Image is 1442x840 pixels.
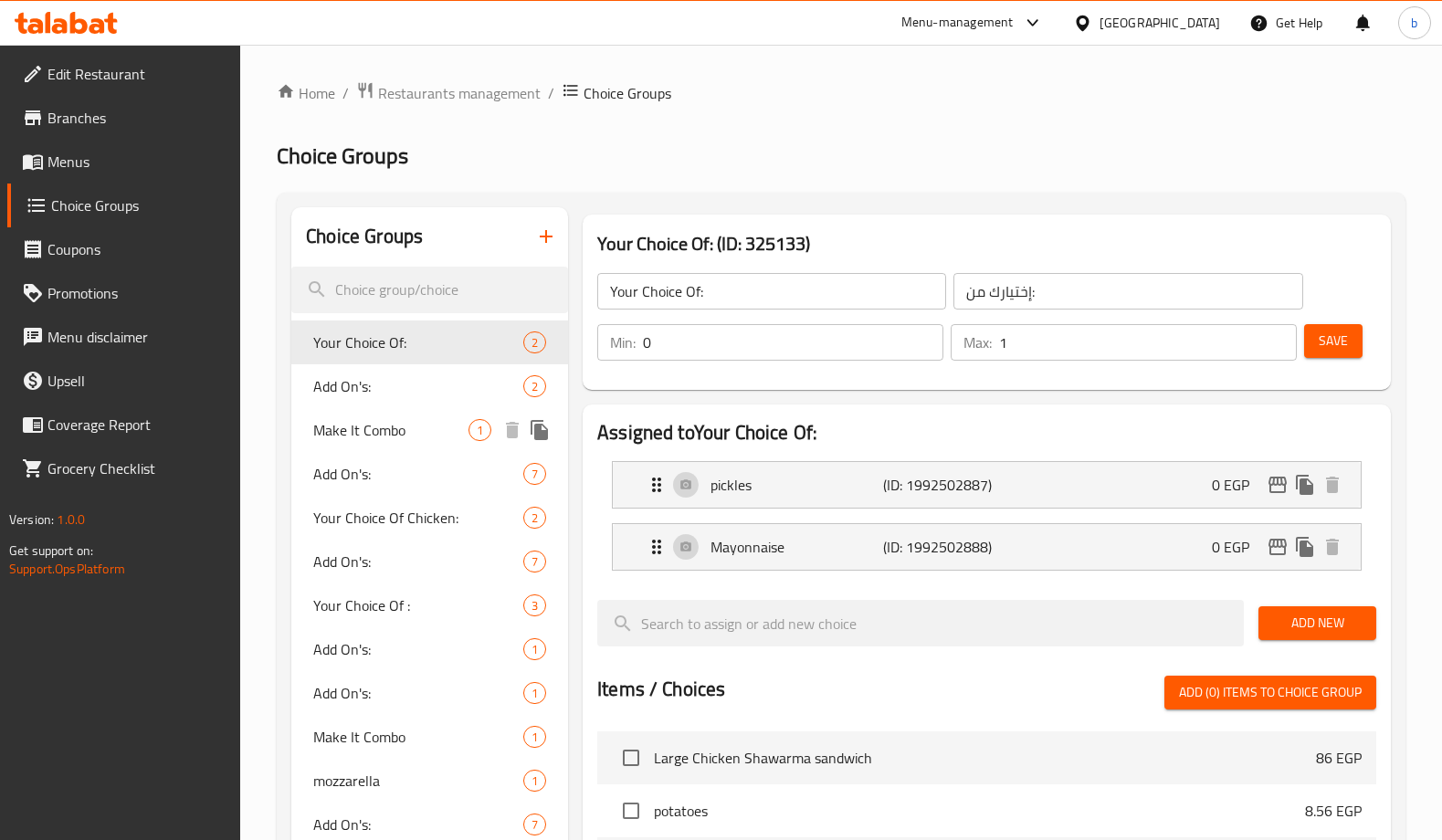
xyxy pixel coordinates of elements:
span: Add On's: [313,551,523,572]
a: Restaurants management [356,81,541,105]
p: pickles [710,474,882,496]
p: (ID: 1992502887) [883,474,998,496]
div: Choices [523,770,546,792]
span: 1 [524,729,545,746]
nav: breadcrumb [277,81,1405,105]
div: Your Choice Of :3 [291,583,568,627]
span: Large Chicken Shawarma sandwich [654,747,1316,769]
span: Your Choice Of: [313,331,523,353]
span: 1 [524,772,545,790]
button: delete [499,416,526,444]
span: Choice Groups [277,135,408,176]
a: Menu disclaimer [7,315,241,359]
div: Your Choice Of Chicken:2 [291,496,568,540]
input: search [291,267,568,313]
div: Expand [613,524,1361,570]
span: Add On's: [313,463,523,485]
li: / [342,82,349,104]
span: Add On's: [313,375,523,397]
span: Coupons [47,238,226,260]
a: Choice Groups [7,184,241,227]
div: Choices [523,594,546,616]
span: 7 [524,816,545,834]
button: delete [1319,471,1346,499]
span: Menus [47,151,226,173]
span: mozzarella [313,770,523,792]
p: Mayonnaise [710,536,882,558]
p: 0 EGP [1212,474,1264,496]
a: Coverage Report [7,403,241,446]
span: Choice Groups [51,194,226,216]
div: Choices [523,375,546,397]
p: Min: [610,331,636,353]
input: search [597,600,1244,646]
span: Add On's: [313,638,523,660]
div: [GEOGRAPHIC_DATA] [1100,13,1220,33]
span: Select choice [612,792,650,830]
button: Add New [1258,606,1376,640]
span: 2 [524,334,545,352]
button: edit [1264,471,1291,499]
span: 2 [524,509,545,527]
span: 1 [524,685,545,702]
span: 1 [524,641,545,658]
div: Your Choice Of:2 [291,320,568,364]
span: 7 [524,553,545,571]
span: Save [1319,330,1348,352]
h2: Choice Groups [306,223,423,250]
span: Choice Groups [584,82,671,104]
a: Coupons [7,227,241,271]
p: (ID: 1992502888) [883,536,998,558]
h2: Assigned to Your Choice Of: [597,419,1376,446]
span: Add On's: [313,814,523,835]
a: Edit Restaurant [7,52,241,96]
span: Version: [9,508,54,531]
div: Menu-management [901,12,1014,34]
a: Upsell [7,359,241,403]
span: 7 [524,466,545,483]
span: Add New [1273,612,1362,635]
span: Menu disclaimer [47,326,226,348]
div: Add On's:7 [291,540,568,583]
span: Select choice [612,739,650,777]
button: Save [1304,324,1363,358]
div: Choices [523,726,546,748]
div: Make It Combo1 [291,715,568,759]
button: Add (0) items to choice group [1164,676,1376,709]
span: potatoes [654,800,1305,822]
div: Choices [523,551,546,572]
span: 2 [524,378,545,395]
span: Add (0) items to choice group [1179,681,1362,704]
span: 1 [469,422,490,439]
span: Upsell [47,370,226,392]
span: b [1411,13,1417,33]
span: Coverage Report [47,414,226,436]
div: Add On's:2 [291,364,568,408]
p: 86 EGP [1316,747,1362,769]
li: Expand [597,454,1376,516]
span: Edit Restaurant [47,63,226,85]
span: Make It Combo [313,726,523,748]
div: Add On's:7 [291,452,568,496]
li: Expand [597,516,1376,578]
div: Expand [613,462,1361,508]
button: delete [1319,533,1346,561]
span: Branches [47,107,226,129]
span: 3 [524,597,545,614]
div: Choices [523,682,546,704]
span: Grocery Checklist [47,457,226,479]
span: Restaurants management [378,82,541,104]
h3: Your Choice Of: (ID: 325133) [597,229,1376,258]
span: Your Choice Of : [313,594,523,616]
div: mozzarella1 [291,759,568,803]
div: Choices [523,814,546,835]
button: duplicate [1291,471,1319,499]
div: Add On's:1 [291,627,568,671]
button: edit [1264,533,1291,561]
span: 1.0.0 [57,508,85,531]
span: Get support on: [9,539,93,562]
span: Add On's: [313,682,523,704]
a: Promotions [7,271,241,315]
div: Choices [523,507,546,529]
div: Choices [523,463,546,485]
